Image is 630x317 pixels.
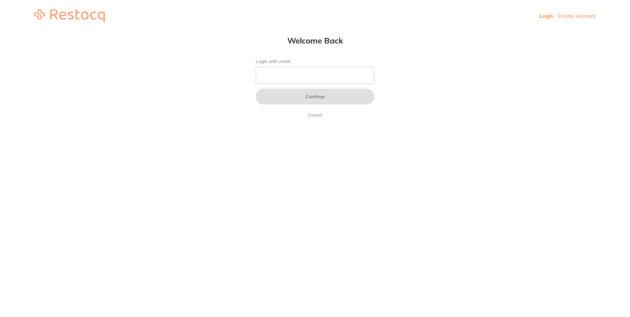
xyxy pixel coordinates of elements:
h1: Welcome Back [243,36,387,45]
a: Create Account [558,13,596,19]
img: restocq_logo.svg [34,9,105,22]
button: Continue [256,89,374,104]
a: Login [539,13,554,19]
a: Cancel [306,111,324,119]
label: Login with email [256,59,374,64]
